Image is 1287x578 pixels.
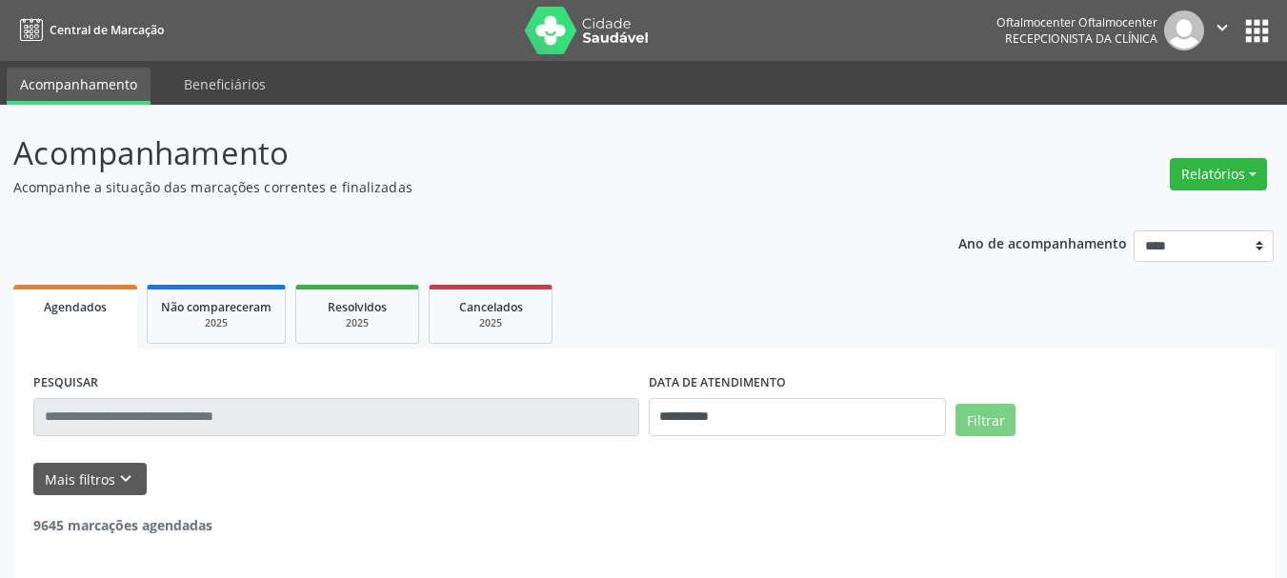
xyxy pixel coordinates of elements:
[459,299,523,315] span: Cancelados
[171,68,279,101] a: Beneficiários
[996,14,1157,30] div: Oftalmocenter Oftalmocenter
[13,14,164,46] a: Central de Marcação
[33,369,98,398] label: PESQUISAR
[1204,10,1240,50] button: 
[50,22,164,38] span: Central de Marcação
[115,468,136,489] i: keyboard_arrow_down
[443,316,538,330] div: 2025
[1240,14,1274,48] button: apps
[7,68,151,105] a: Acompanhamento
[955,404,1016,436] button: Filtrar
[33,463,147,496] button: Mais filtroskeyboard_arrow_down
[649,369,786,398] label: DATA DE ATENDIMENTO
[1005,30,1157,47] span: Recepcionista da clínica
[958,230,1127,254] p: Ano de acompanhamento
[13,177,895,197] p: Acompanhe a situação das marcações correntes e finalizadas
[1212,17,1233,38] i: 
[310,316,405,330] div: 2025
[1170,158,1267,190] button: Relatórios
[161,299,271,315] span: Não compareceram
[161,316,271,330] div: 2025
[13,130,895,177] p: Acompanhamento
[44,299,107,315] span: Agendados
[1164,10,1204,50] img: img
[328,299,387,315] span: Resolvidos
[33,516,212,534] strong: 9645 marcações agendadas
